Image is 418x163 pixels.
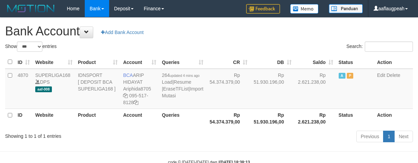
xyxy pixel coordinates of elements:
[250,109,294,128] th: Rp 51.930.196,00
[162,79,172,85] a: Load
[97,27,148,38] a: Add Bank Account
[120,109,159,128] th: Account
[329,4,363,13] img: panduan.png
[163,86,188,92] a: EraseTFList
[15,109,33,128] th: ID
[33,109,75,128] th: Website
[290,4,319,14] img: Button%20Memo.svg
[347,73,354,79] span: Paused
[75,109,120,128] th: Product
[377,72,385,78] a: Edit
[174,79,191,85] a: Resume
[346,42,413,52] label: Search:
[134,100,138,105] a: Copy 0955178128 to clipboard
[5,130,169,140] div: Showing 1 to 1 of 1 entries
[5,42,57,52] label: Show entries
[206,69,250,109] td: Rp 54.374.379,00
[75,69,120,109] td: IDNSPORT [ DEPOSIT BCA SUPERLIGA168 ]
[374,109,413,128] th: Action
[206,109,250,128] th: Rp 54.374.379,00
[123,93,128,98] a: Copy Ariphida8705 to clipboard
[386,72,400,78] a: Delete
[394,131,413,142] a: Next
[120,69,159,109] td: ARIP HIDAYAT 095-517-8128
[339,73,345,79] span: Active
[17,42,42,52] select: Showentries
[162,72,203,98] span: | | |
[33,55,75,69] th: Website: activate to sort column ascending
[294,69,336,109] td: Rp 2.621.238,00
[75,55,120,69] th: Product: activate to sort column ascending
[336,109,375,128] th: Status
[250,55,294,69] th: DB: activate to sort column ascending
[15,55,33,69] th: ID: activate to sort column ascending
[159,55,206,69] th: Queries: activate to sort column ascending
[162,86,203,98] a: Import Mutasi
[356,131,383,142] a: Previous
[5,25,413,38] h1: Bank Account
[365,42,413,52] input: Search:
[35,86,52,92] span: aaf-008
[15,69,33,109] td: 4870
[383,131,395,142] a: 1
[336,55,375,69] th: Status
[162,72,199,78] span: 264
[170,74,200,78] span: updated 4 mins ago
[159,109,206,128] th: Queries
[294,55,336,69] th: Saldo: activate to sort column ascending
[206,55,250,69] th: CR: activate to sort column ascending
[246,4,280,14] img: Feedback.jpg
[294,109,336,128] th: Rp 2.621.238,00
[33,69,75,109] td: DPS
[35,72,71,78] a: SUPERLIGA168
[123,72,133,78] span: BCA
[5,3,57,14] img: MOTION_logo.png
[123,86,151,92] a: Ariphida8705
[250,69,294,109] td: Rp 51.930.196,00
[120,55,159,69] th: Account: activate to sort column ascending
[374,55,413,69] th: Action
